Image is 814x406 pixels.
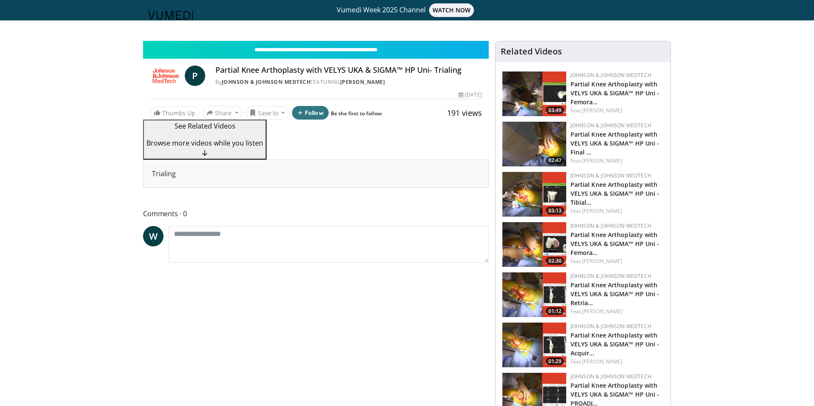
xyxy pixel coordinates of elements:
[570,358,664,366] div: Feat.
[143,160,488,187] div: Trialing
[502,222,566,267] a: 02:30
[582,358,622,365] a: [PERSON_NAME]
[143,208,489,219] span: Comments 0
[546,357,564,365] span: 01:29
[292,106,329,120] button: Follow
[570,207,664,215] div: Feat.
[148,11,193,20] img: VuMedi Logo
[582,157,622,164] a: [PERSON_NAME]
[570,122,651,129] a: Johnson & Johnson MedTech
[570,80,659,106] a: Partial Knee Arthoplasty with VELYS UKA & SIGMA™ HP Uni - Femora…
[502,323,566,367] a: 01:29
[331,110,382,117] a: Be the first to follow
[570,230,664,257] h3: Partial Knee Arthoplasty with VELYS UKA & SIGMA™ HP Uni - Femoral Preparation for Implant Sizing
[546,257,564,265] span: 02:30
[143,226,163,246] a: W
[570,172,651,179] a: Johnson & Johnson MedTech
[501,46,562,57] h4: Related Videos
[146,138,263,148] span: Browse more videos while you listen
[546,157,564,164] span: 02:47
[546,307,564,315] span: 01:12
[502,122,566,166] a: 02:47
[215,66,482,75] h4: Partial Knee Arthoplasty with VELYS UKA & SIGMA™ HP Uni- Trialing
[546,207,564,214] span: 03:13
[502,71,566,116] img: 13513cbe-2183-4149-ad2a-2a4ce2ec625a.png.150x105_q85_crop-smart_upscale.png
[570,157,664,165] div: Feat.
[570,107,664,114] div: Feat.
[502,172,566,217] a: 03:13
[150,66,181,86] img: Johnson & Johnson MedTech
[570,180,664,206] h3: Partial Knee Arthoplasty with VELYS UKA & SIGMA™ HP Uni - Tibial & Sagittal Resection
[459,91,482,99] div: [DATE]
[502,71,566,116] a: 03:49
[582,107,622,114] a: [PERSON_NAME]
[150,106,199,120] a: Thumbs Up
[502,122,566,166] img: 2dac1888-fcb6-4628-a152-be974a3fbb82.png.150x105_q85_crop-smart_upscale.png
[570,331,659,357] a: Partial Knee Arthoplasty with VELYS UKA & SIGMA™ HP Uni - Acquir…
[502,172,566,217] img: fca33e5d-2676-4c0d-8432-0e27cf4af401.png.150x105_q85_crop-smart_upscale.png
[570,231,659,257] a: Partial Knee Arthoplasty with VELYS UKA & SIGMA™ HP Uni - Femora…
[570,129,664,156] h3: Partial Knee Arthoplasty with VELYS UKA & SIGMA™ HP Uni - Final Implant Placement
[570,79,664,106] h3: Partial Knee Arthoplasty with VELYS UKA & SIGMA™ HP Uni - Femoral Resection
[502,222,566,267] img: 27e23ca4-618a-4dda-a54e-349283c0b62a.png.150x105_q85_crop-smart_upscale.png
[143,120,267,160] button: See Related Videos Browse more videos while you listen
[203,106,242,120] button: Share
[570,71,651,79] a: Johnson & Johnson MedTech
[340,78,385,86] a: [PERSON_NAME]
[570,323,651,330] a: Johnson & Johnson MedTech
[570,330,664,357] h3: Partial Knee Arthoplasty with VELYS UKA & SIGMA™ HP Uni - Acquiring the ACCUBALANCE Graph
[502,272,566,317] a: 01:12
[215,78,482,86] div: By FEATURING
[502,323,566,367] img: dd3a4334-c556-4f04-972a-bd0a847124c3.png.150x105_q85_crop-smart_upscale.png
[185,66,205,86] a: P
[570,373,651,380] a: Johnson & Johnson MedTech
[570,130,659,156] a: Partial Knee Arthoplasty with VELYS UKA & SIGMA™ HP Uni - Final …
[582,308,622,315] a: [PERSON_NAME]
[502,272,566,317] img: 27d2ec60-bae8-41df-9ceb-8f0e9b1e3492.png.150x105_q85_crop-smart_upscale.png
[570,280,664,307] h3: Partial Knee Arthoplasty with VELYS UKA & SIGMA™ HP Uni - Retrialing for Tibia Implant Sizing
[246,106,289,120] button: Save to
[222,78,311,86] a: Johnson & Johnson MedTech
[582,257,622,265] a: [PERSON_NAME]
[146,121,263,131] p: See Related Videos
[570,272,651,280] a: Johnson & Johnson MedTech
[546,106,564,114] span: 03:49
[582,207,622,214] a: [PERSON_NAME]
[570,257,664,265] div: Feat.
[447,108,482,118] span: 191 views
[570,281,659,307] a: Partial Knee Arthoplasty with VELYS UKA & SIGMA™ HP Uni - Retria…
[570,222,651,229] a: Johnson & Johnson MedTech
[570,308,664,315] div: Feat.
[570,180,659,206] a: Partial Knee Arthoplasty with VELYS UKA & SIGMA™ HP Uni - Tibial…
